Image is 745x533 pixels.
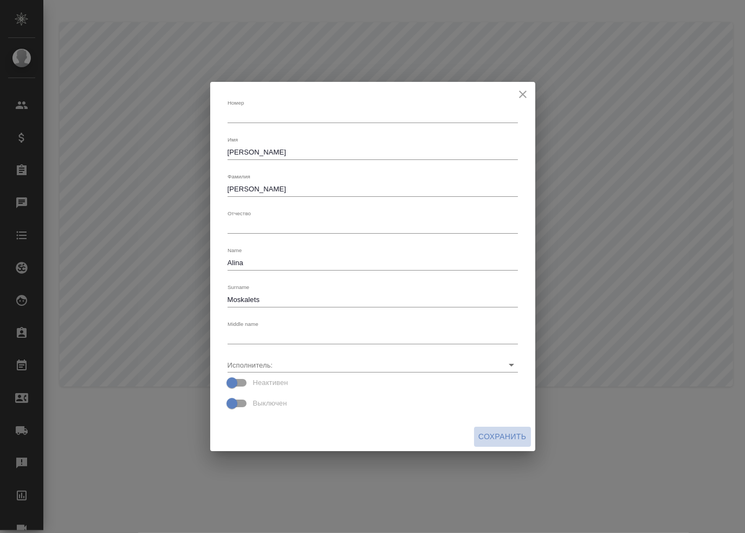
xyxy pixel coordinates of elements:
[228,248,242,253] label: Name
[515,86,531,102] button: close
[228,285,249,290] label: Surname
[228,322,258,327] label: Middle name
[228,296,518,304] textarea: Moskalets
[228,211,251,216] label: Отчество
[228,174,250,179] label: Фамилия
[504,357,519,373] button: Open
[228,148,518,156] textarea: [PERSON_NAME]
[228,100,244,106] label: Номер
[253,398,287,409] span: Выключен
[228,185,518,193] textarea: [PERSON_NAME]
[228,259,518,267] textarea: Alina
[474,427,531,447] button: Сохранить
[478,430,527,444] span: Сохранить
[253,377,288,388] span: Неактивен
[228,137,238,143] label: Имя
